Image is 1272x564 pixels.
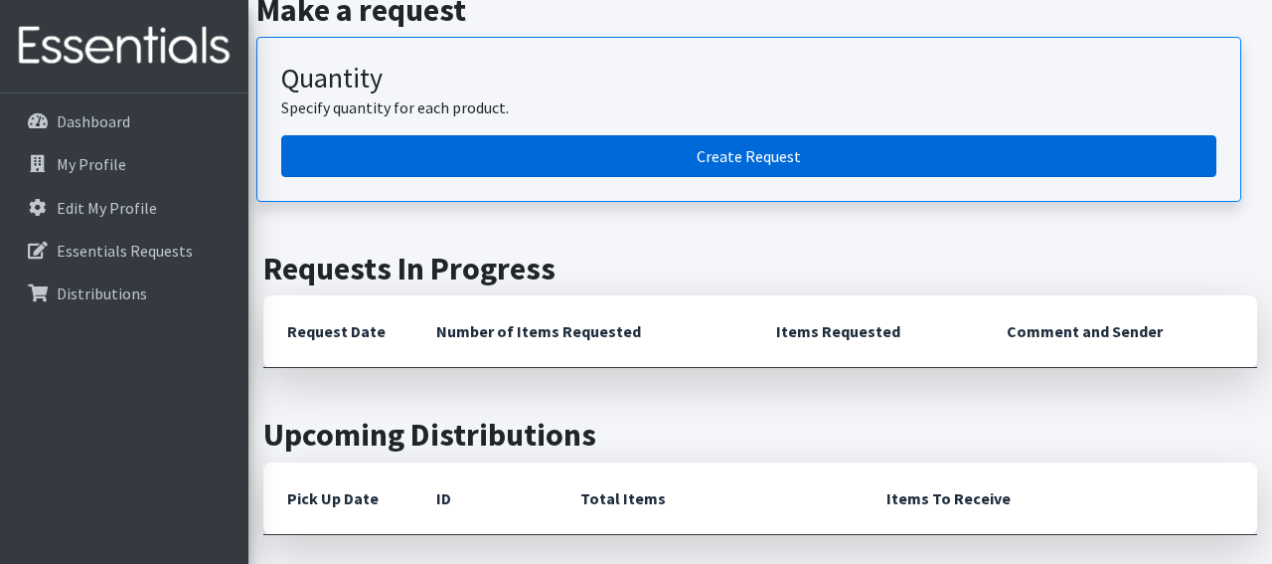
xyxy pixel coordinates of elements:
p: Distributions [57,283,147,303]
th: Number of Items Requested [412,295,752,368]
th: Request Date [263,295,412,368]
a: Essentials Requests [8,231,240,271]
p: Edit My Profile [57,198,157,218]
p: My Profile [57,154,126,174]
h2: Requests In Progress [263,250,1257,287]
h3: Quantity [281,62,1216,95]
th: Comment and Sender [983,295,1257,368]
a: Distributions [8,274,240,313]
p: Essentials Requests [57,241,193,261]
h2: Upcoming Distributions [263,416,1257,454]
p: Specify quantity for each product. [281,95,1216,119]
th: Items Requested [752,295,984,368]
p: Dashboard [57,111,130,131]
a: Edit My Profile [8,188,240,228]
img: HumanEssentials [8,13,240,80]
a: Create a request by quantity [281,135,1216,177]
th: Items To Receive [863,463,1257,535]
th: ID [412,463,556,535]
a: Dashboard [8,101,240,141]
th: Total Items [556,463,863,535]
a: My Profile [8,144,240,184]
th: Pick Up Date [263,463,412,535]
